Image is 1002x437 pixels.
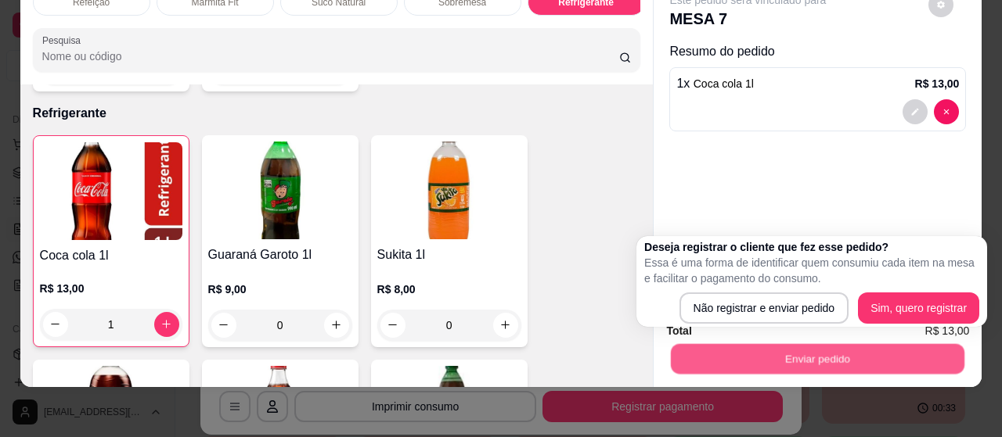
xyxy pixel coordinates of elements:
[40,142,182,240] img: product-image
[40,281,182,296] p: R$ 13,00
[33,104,641,123] p: Refrigerante
[679,292,849,324] button: Não registrar e enviar pedido
[493,313,518,338] button: increase-product-quantity
[43,312,68,337] button: decrease-product-quantity
[154,312,179,337] button: increase-product-quantity
[208,141,352,239] img: product-image
[208,281,352,297] p: R$ 9,00
[915,76,960,91] p: R$ 13,00
[671,344,964,374] button: Enviar pedido
[42,34,86,47] label: Pesquisa
[858,292,979,324] button: Sim, quero registrar
[42,48,619,64] input: Pesquisa
[380,313,405,338] button: decrease-product-quantity
[211,313,236,338] button: decrease-product-quantity
[666,324,691,337] strong: Total
[377,141,521,239] img: product-image
[669,42,966,61] p: Resumo do pedido
[377,281,521,297] p: R$ 8,00
[934,99,959,124] button: decrease-product-quantity
[925,322,970,339] span: R$ 13,00
[377,245,521,264] h4: Sukita 1l
[903,99,928,124] button: decrease-product-quantity
[208,245,352,264] h4: Guaraná Garoto 1l
[669,8,826,30] p: MESA 7
[676,74,753,93] p: 1 x
[644,239,979,255] h2: Deseja registrar o cliente que fez esse pedido?
[644,255,979,286] p: Essa é uma forma de identificar quem consumiu cada item na mesa e facilitar o pagamento do consumo.
[40,246,182,265] h4: Coca cola 1l
[694,77,754,90] span: Coca cola 1l
[324,313,349,338] button: increase-product-quantity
